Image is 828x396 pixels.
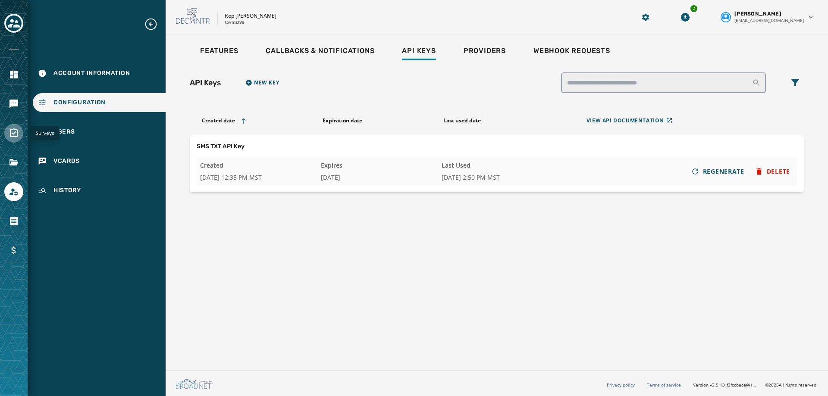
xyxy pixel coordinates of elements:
span: Callbacks & Notifications [266,47,374,55]
a: Navigate to Billing [4,241,23,260]
a: Navigate to Surveys [4,124,23,143]
span: Last used date [443,117,481,124]
span: Version [693,382,758,388]
a: Navigate to Account [4,182,23,201]
span: View API Documentation [586,117,664,124]
button: Last used date [440,114,484,128]
span: Providers [464,47,506,55]
a: Providers [457,42,513,62]
h2: API Keys [190,77,221,89]
p: tpvmzt9e [225,19,245,26]
button: Manage global settings [638,9,653,25]
a: Navigate to Messaging [4,94,23,113]
a: Navigate to vCards [33,152,166,171]
a: Privacy policy [607,382,635,388]
a: Navigate to Configuration [33,93,166,112]
span: New Key [254,79,279,86]
span: [PERSON_NAME] [734,10,781,17]
span: REGENERATE [703,167,744,176]
div: 2 [690,4,698,13]
button: Filters menu [787,74,804,91]
span: DELETE [767,167,790,176]
button: Expiration date [319,114,366,128]
span: v2.5.13_f2fccbecef41a56588405520c543f5f958952a99 [710,382,758,388]
button: DELETE [751,161,793,182]
a: Api Keys [395,42,442,62]
span: History [53,186,81,195]
a: Features [193,42,245,62]
button: View API Documentation [583,114,676,128]
span: Users [53,128,75,136]
p: Rep [PERSON_NAME] [225,12,276,19]
span: vCards [53,157,80,165]
div: Surveys [30,126,60,140]
a: Navigate to History [33,181,166,200]
a: Webhook Requests [527,42,617,62]
button: Add new API Key [242,76,282,90]
a: Navigate to Users [33,122,166,141]
span: Expires [321,161,431,170]
span: Created date [202,117,235,124]
span: [EMAIL_ADDRESS][DOMAIN_NAME] [734,17,804,24]
button: Download Menu [677,9,693,25]
button: REGENERATE [687,161,748,182]
span: [DATE] [321,173,431,182]
button: User settings [717,7,818,27]
a: Navigate to Orders [4,212,23,231]
span: © 2025 All rights reserved. [765,382,818,388]
button: Expand sub nav menu [144,17,165,31]
span: Features [200,47,238,55]
h2: SMS TXT API Key [197,142,797,151]
span: Webhook Requests [533,47,610,55]
span: [DATE] 2:50 PM MST [442,173,552,182]
a: Navigate to Home [4,65,23,84]
span: [DATE] 12:35 PM MST [200,173,310,182]
button: Created date [198,114,251,128]
span: Expiration date [323,117,362,124]
a: Navigate to Account Information [33,64,166,83]
a: Navigate to Files [4,153,23,172]
button: Toggle account select drawer [4,14,23,33]
a: Terms of service [647,382,681,388]
span: Configuration [53,98,106,107]
span: Account Information [53,69,130,78]
span: Created [200,161,310,170]
a: Callbacks & Notifications [259,42,381,62]
span: Api Keys [402,47,436,55]
span: Last Used [442,161,552,170]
